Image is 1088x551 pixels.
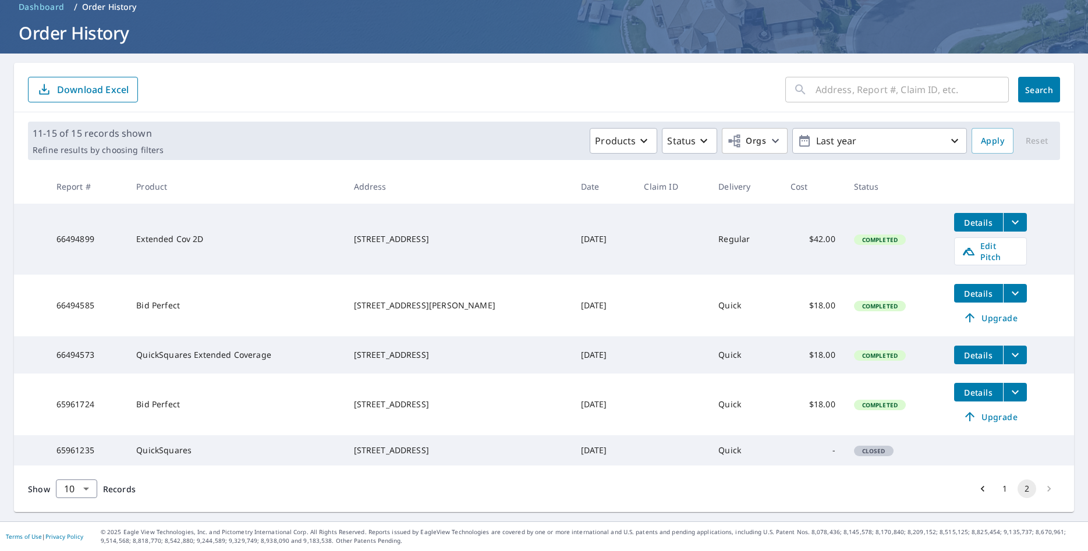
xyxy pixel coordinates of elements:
td: QuickSquares Extended Coverage [127,336,344,374]
div: 10 [56,472,97,505]
p: © 2025 Eagle View Technologies, Inc. and Pictometry International Corp. All Rights Reserved. Repo... [101,528,1082,545]
button: Go to previous page [973,479,992,498]
button: filesDropdownBtn-66494573 [1003,346,1027,364]
th: Date [572,169,635,204]
div: Show 10 records [56,479,97,498]
td: [DATE] [572,204,635,275]
button: filesDropdownBtn-66494585 [1003,284,1027,303]
td: Quick [709,336,781,374]
div: [STREET_ADDRESS] [354,445,562,456]
td: Bid Perfect [127,275,344,336]
th: Delivery [709,169,781,204]
span: Dashboard [19,1,65,13]
td: [DATE] [572,435,635,465]
td: Quick [709,275,781,336]
span: Completed [855,236,905,244]
td: 66494899 [47,204,127,275]
span: Show [28,484,50,495]
button: Products [590,128,657,154]
button: detailsBtn-66494573 [954,346,1003,364]
button: Apply [972,128,1013,154]
th: Address [345,169,572,204]
td: - [781,435,845,465]
td: [DATE] [572,374,635,435]
button: Orgs [722,128,788,154]
h1: Order History [14,21,1074,45]
span: Upgrade [961,410,1020,424]
td: 66494585 [47,275,127,336]
nav: pagination navigation [972,479,1060,498]
span: Completed [855,401,905,409]
p: 11-15 of 15 records shown [33,126,164,140]
td: [DATE] [572,275,635,336]
button: Last year [792,128,967,154]
td: Bid Perfect [127,374,344,435]
p: Refine results by choosing filters [33,145,164,155]
td: [DATE] [572,336,635,374]
button: detailsBtn-66494585 [954,284,1003,303]
td: 65961724 [47,374,127,435]
span: Details [961,217,996,228]
td: Regular [709,204,781,275]
th: Claim ID [635,169,709,204]
span: Details [961,350,996,361]
button: detailsBtn-65961724 [954,383,1003,401]
button: page 2 [1018,479,1036,498]
button: Status [662,128,717,154]
span: Upgrade [961,311,1020,325]
td: QuickSquares [127,435,344,465]
p: Download Excel [57,83,129,96]
p: Order History [82,1,137,13]
button: Go to page 1 [995,479,1014,498]
button: Download Excel [28,77,138,102]
span: Completed [855,351,905,360]
a: Privacy Policy [45,532,83,541]
span: Details [961,387,996,398]
span: Completed [855,302,905,310]
td: $18.00 [781,336,845,374]
div: [STREET_ADDRESS][PERSON_NAME] [354,300,562,311]
input: Address, Report #, Claim ID, etc. [816,73,1009,106]
span: Edit Pitch [962,240,1019,262]
th: Report # [47,169,127,204]
p: | [6,533,83,540]
a: Terms of Use [6,532,42,541]
button: detailsBtn-66494899 [954,213,1003,232]
th: Cost [781,169,845,204]
span: Records [103,484,136,495]
div: [STREET_ADDRESS] [354,399,562,410]
span: Details [961,288,996,299]
td: $18.00 [781,275,845,336]
p: Products [595,134,636,148]
td: Quick [709,374,781,435]
button: Search [1018,77,1060,102]
button: filesDropdownBtn-65961724 [1003,383,1027,401]
span: Search [1027,84,1051,95]
td: $18.00 [781,374,845,435]
td: 66494573 [47,336,127,374]
th: Product [127,169,344,204]
span: Closed [855,447,892,455]
button: filesDropdownBtn-66494899 [1003,213,1027,232]
div: [STREET_ADDRESS] [354,233,562,245]
td: 65961235 [47,435,127,465]
span: Orgs [727,134,766,148]
a: Upgrade [954,407,1027,426]
a: Edit Pitch [954,237,1027,265]
td: Quick [709,435,781,465]
td: Extended Cov 2D [127,204,344,275]
td: $42.00 [781,204,845,275]
th: Status [845,169,945,204]
p: Last year [811,131,948,151]
p: Status [667,134,696,148]
span: Apply [981,134,1004,148]
a: Upgrade [954,308,1027,327]
div: [STREET_ADDRESS] [354,349,562,361]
